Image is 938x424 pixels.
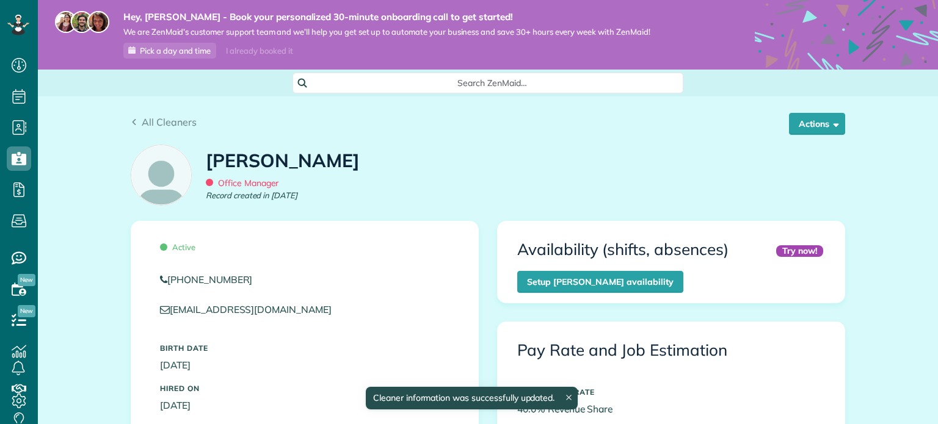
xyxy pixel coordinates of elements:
p: 40.0% Revenue Share [517,402,825,416]
span: Office Manager [206,178,278,189]
strong: Hey, [PERSON_NAME] - Book your personalized 30-minute onboarding call to get started! [123,11,650,23]
p: [DATE] [160,398,449,412]
span: We are ZenMaid’s customer support team and we’ll help you get set up to automate your business an... [123,27,650,37]
a: All Cleaners [131,115,197,129]
em: Record created in [DATE] [206,190,297,201]
a: [PHONE_NUMBER] [160,273,449,287]
div: Try now! [776,245,823,257]
span: All Cleaners [142,116,197,128]
div: Cleaner information was successfully updated. [366,387,578,409]
h5: DEFAULT PAY RATE [517,388,825,396]
h5: Birth Date [160,344,449,352]
h3: Pay Rate and Job Estimation [517,342,825,359]
h1: [PERSON_NAME] [206,151,360,171]
span: Pick a day and time [140,46,211,56]
span: Active [160,242,195,252]
img: maria-72a9807cf96188c08ef61303f053569d2e2a8a1cde33d635c8a3ac13582a053d.jpg [55,11,77,33]
a: Pick a day and time [123,43,216,59]
span: New [18,274,35,286]
a: [EMAIL_ADDRESS][DOMAIN_NAME] [160,303,343,315]
span: New [18,305,35,317]
img: jorge-587dff0eeaa6aab1f244e6dc62b8924c3b6ad411094392a53c71c6c4a576187d.jpg [71,11,93,33]
h3: Availability (shifts, absences) [517,241,729,259]
div: I already booked it [219,43,300,59]
h5: Hired On [160,384,449,392]
button: Actions [789,113,845,135]
p: [DATE] [160,358,449,372]
img: employee_icon-c2f8239691d896a72cdd9dc41cfb7b06f9d69bdd837a2ad469be8ff06ab05b5f.png [131,145,191,205]
img: michelle-19f622bdf1676172e81f8f8fba1fb50e276960ebfe0243fe18214015130c80e4.jpg [87,11,109,33]
a: Setup [PERSON_NAME] availability [517,271,683,293]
